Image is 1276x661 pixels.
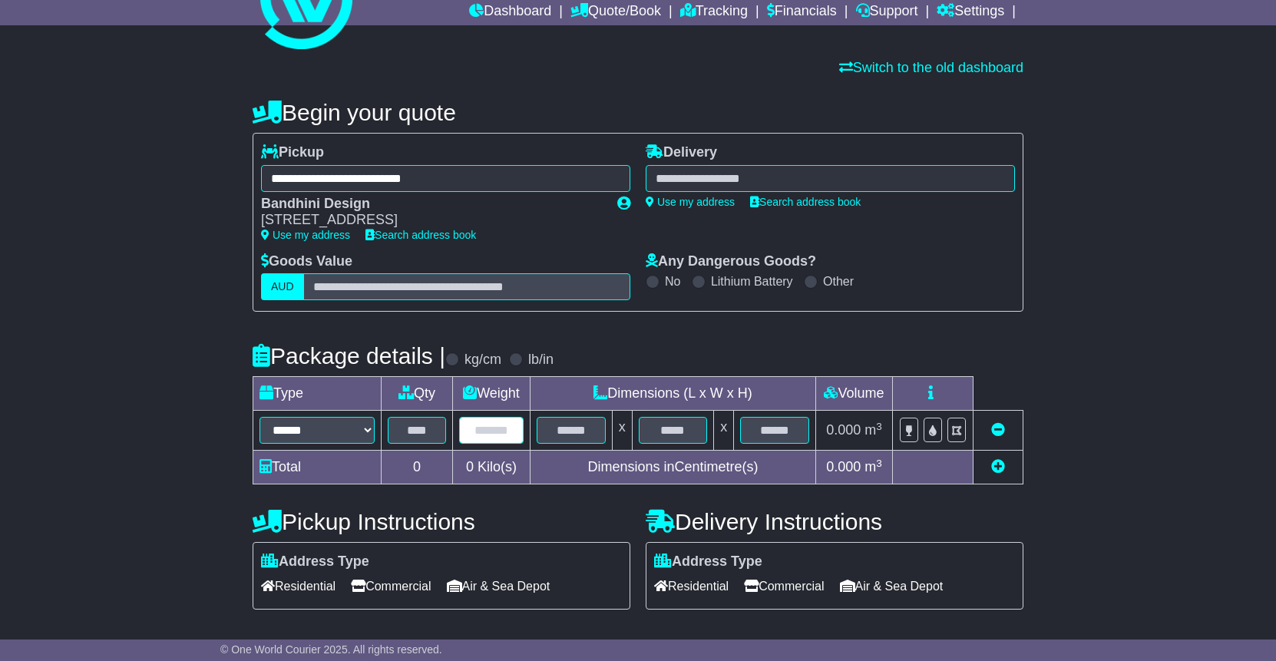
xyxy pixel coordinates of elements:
span: Residential [261,574,336,598]
td: Volume [815,377,892,411]
a: Switch to the old dashboard [839,60,1023,75]
span: m [864,422,882,438]
td: Dimensions in Centimetre(s) [530,451,815,484]
td: x [714,411,734,451]
label: Delivery [646,144,717,161]
label: lb/in [528,352,554,369]
label: Any Dangerous Goods? [646,253,816,270]
div: Bandhini Design [261,196,602,213]
span: Air & Sea Depot [447,574,550,598]
span: Air & Sea Depot [840,574,944,598]
a: Add new item [991,459,1005,474]
td: Weight [453,377,531,411]
label: Goods Value [261,253,352,270]
span: Commercial [351,574,431,598]
td: x [612,411,632,451]
span: 0 [466,459,474,474]
label: Address Type [654,554,762,570]
sup: 3 [876,421,882,432]
h4: Delivery Instructions [646,509,1023,534]
div: [STREET_ADDRESS] [261,212,602,229]
td: Kilo(s) [453,451,531,484]
td: Total [253,451,382,484]
h4: Package details | [253,343,445,369]
td: 0 [382,451,453,484]
span: © One World Courier 2025. All rights reserved. [220,643,442,656]
span: 0.000 [826,422,861,438]
a: Search address book [750,196,861,208]
label: kg/cm [464,352,501,369]
label: AUD [261,273,304,300]
label: Other [823,274,854,289]
span: m [864,459,882,474]
label: Address Type [261,554,369,570]
label: Pickup [261,144,324,161]
span: Residential [654,574,729,598]
a: Use my address [261,229,350,241]
label: No [665,274,680,289]
td: Qty [382,377,453,411]
span: Commercial [744,574,824,598]
a: Use my address [646,196,735,208]
td: Type [253,377,382,411]
span: 0.000 [826,459,861,474]
h4: Begin your quote [253,100,1023,125]
td: Dimensions (L x W x H) [530,377,815,411]
label: Lithium Battery [711,274,793,289]
sup: 3 [876,458,882,469]
h4: Pickup Instructions [253,509,630,534]
a: Search address book [365,229,476,241]
a: Remove this item [991,422,1005,438]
